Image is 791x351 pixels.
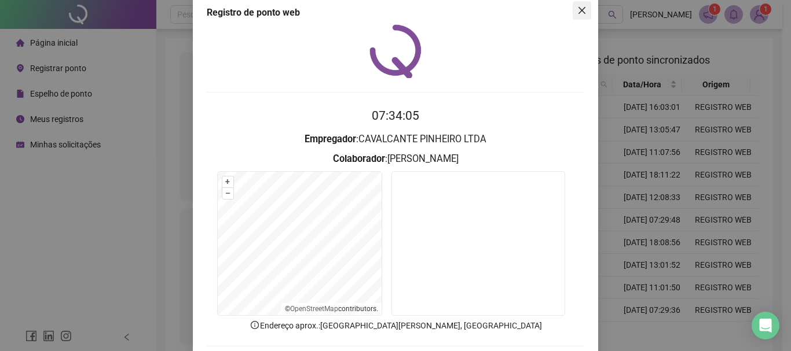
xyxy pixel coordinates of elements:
[207,319,584,332] p: Endereço aprox. : [GEOGRAPHIC_DATA][PERSON_NAME], [GEOGRAPHIC_DATA]
[372,109,419,123] time: 07:34:05
[577,6,587,15] span: close
[305,134,356,145] strong: Empregador
[333,153,385,164] strong: Colaborador
[369,24,422,78] img: QRPoint
[250,320,260,330] span: info-circle
[207,6,584,20] div: Registro de ponto web
[752,312,779,339] div: Open Intercom Messenger
[285,305,378,313] li: © contributors.
[207,132,584,147] h3: : CAVALCANTE PINHEIRO LTDA
[222,188,233,199] button: –
[207,152,584,167] h3: : [PERSON_NAME]
[222,176,233,187] button: +
[573,1,591,20] button: Close
[290,305,338,313] a: OpenStreetMap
